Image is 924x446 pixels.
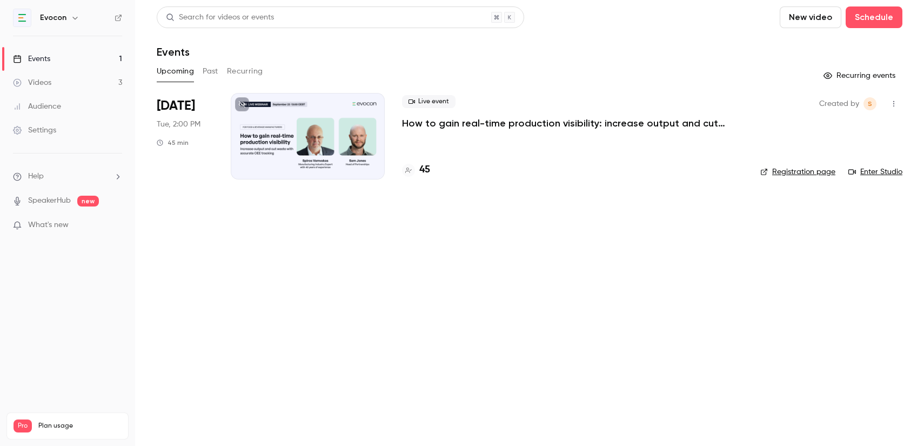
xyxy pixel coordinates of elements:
[819,67,902,84] button: Recurring events
[846,6,902,28] button: Schedule
[28,195,71,207] a: SpeakerHub
[157,45,190,58] h1: Events
[13,54,50,64] div: Events
[760,167,835,177] a: Registration page
[13,101,61,112] div: Audience
[157,93,213,179] div: Sep 23 Tue, 2:00 PM (Europe/Tallinn)
[868,97,872,110] span: S
[166,12,274,23] div: Search for videos or events
[157,119,200,130] span: Tue, 2:00 PM
[863,97,876,110] span: Anna-Liisa Staskevits
[77,196,99,207] span: new
[780,6,841,28] button: New video
[38,422,122,430] span: Plan usage
[157,63,194,80] button: Upcoming
[819,97,859,110] span: Created by
[28,171,44,182] span: Help
[13,171,122,182] li: help-dropdown-opener
[157,138,189,147] div: 45 min
[419,163,430,177] h4: 45
[402,95,456,108] span: Live event
[157,97,195,115] span: [DATE]
[203,63,218,80] button: Past
[14,420,32,432] span: Pro
[402,117,726,130] a: How to gain real-time production visibility: increase output and cut waste with accurate OEE trac...
[40,12,66,23] h6: Evocon
[402,163,430,177] a: 45
[109,221,122,230] iframe: Noticeable Trigger
[13,77,51,88] div: Videos
[848,167,902,177] a: Enter Studio
[227,63,263,80] button: Recurring
[28,219,69,231] span: What's new
[13,125,56,136] div: Settings
[14,9,31,26] img: Evocon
